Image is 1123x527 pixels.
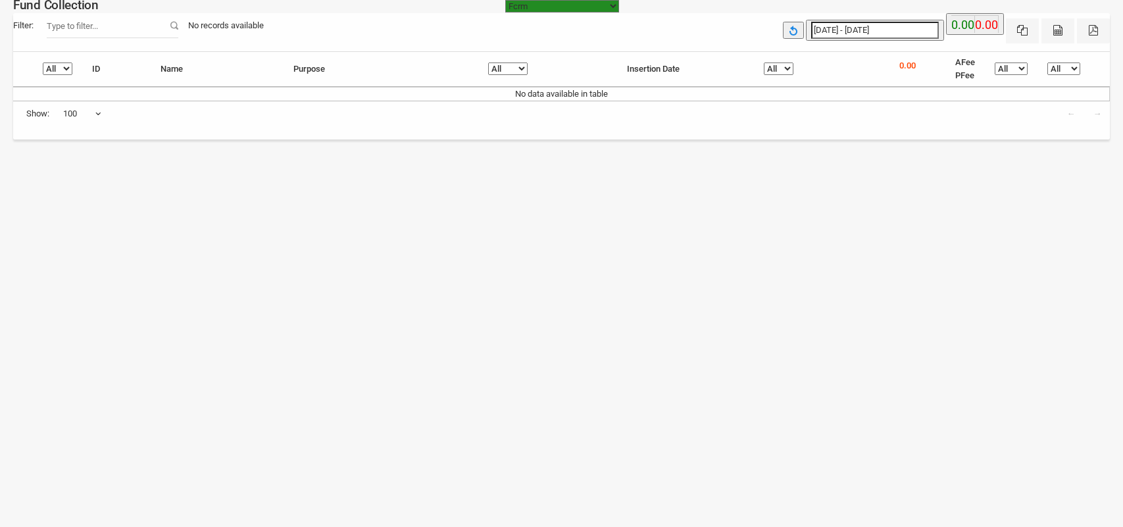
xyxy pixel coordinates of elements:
button: Pdf [1077,18,1110,43]
button: 0.00 0.00 [946,13,1004,35]
li: AFee [955,56,975,69]
input: Filter: [47,13,178,38]
td: No data available in table [13,87,1110,101]
span: Show: [26,107,49,120]
span: 100 [62,101,102,126]
th: Purpose [284,52,478,87]
label: 0.00 [951,16,974,34]
button: CSV [1041,18,1074,43]
span: 100 [63,107,101,120]
a: → [1085,101,1110,126]
label: 0.00 [975,16,998,34]
th: ID [82,52,151,87]
div: No records available [178,13,274,38]
button: Excel [1006,18,1039,43]
a: ← [1059,101,1084,126]
th: Name [151,52,284,87]
th: Insertion Date [617,52,754,87]
li: PFee [955,69,975,82]
p: 0.00 [899,59,916,72]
